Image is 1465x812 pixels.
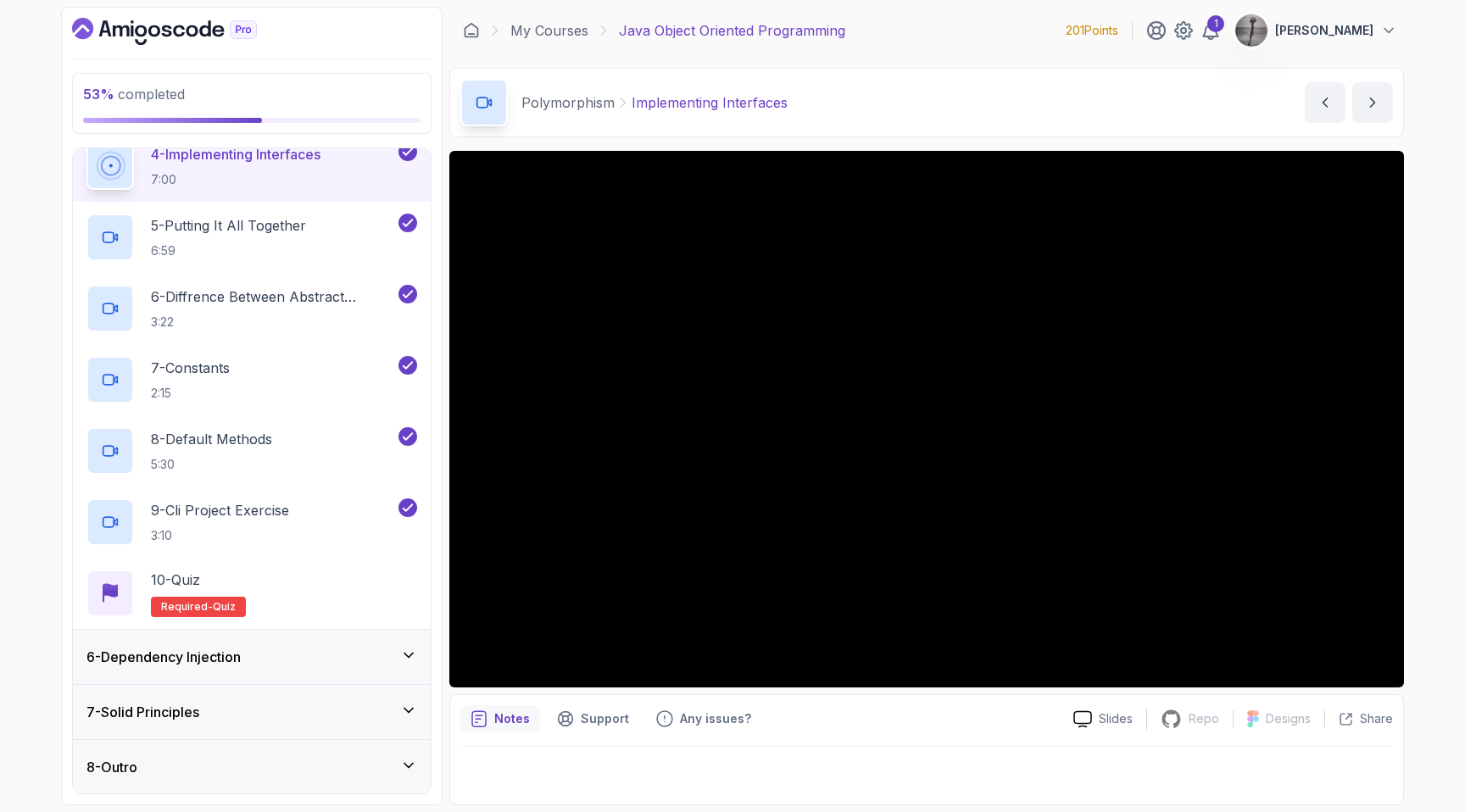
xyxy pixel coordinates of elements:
p: Repo [1189,710,1219,727]
button: Support button [547,705,639,732]
p: 2:15 [151,385,230,402]
button: 7-Solid Principles [73,685,431,739]
p: Java Object Oriented Programming [619,20,845,41]
span: 53 % [83,86,114,103]
button: 9-Cli Project Exercise3:10 [86,498,417,546]
p: Support [581,710,629,727]
p: 6 - Diffrence Between Abstract Classes And Interfaces [151,286,395,307]
iframe: 4 - Implementing Interfaces [449,151,1404,687]
p: 8 - Default Methods [151,429,272,449]
p: Share [1360,710,1393,727]
p: Slides [1099,710,1133,727]
span: Required- [161,600,213,614]
span: quiz [213,600,236,614]
h3: 7 - Solid Principles [86,702,199,722]
button: 5-Putting It All Together6:59 [86,214,417,261]
p: Implementing Interfaces [632,92,788,113]
button: 7-Constants2:15 [86,356,417,403]
p: 5 - Putting It All Together [151,215,306,236]
p: [PERSON_NAME] [1275,22,1373,39]
p: 10 - Quiz [151,570,200,590]
a: Dashboard [72,18,296,45]
p: Any issues? [680,710,751,727]
p: 4 - Implementing Interfaces [151,144,320,164]
button: previous content [1305,82,1345,123]
p: 7:00 [151,171,320,188]
h3: 6 - Dependency Injection [86,647,241,667]
p: 7 - Constants [151,358,230,378]
a: Dashboard [463,22,480,39]
p: 5:30 [151,456,272,473]
h3: 8 - Outro [86,757,137,777]
p: 6:59 [151,242,306,259]
button: notes button [460,705,540,732]
p: 3:10 [151,527,289,544]
button: user profile image[PERSON_NAME] [1234,14,1397,47]
p: 201 Points [1066,22,1118,39]
p: 3:22 [151,314,395,331]
img: user profile image [1235,14,1267,47]
a: My Courses [510,20,588,41]
button: next content [1352,82,1393,123]
button: Feedback button [646,705,761,732]
button: Share [1324,710,1393,727]
button: 10-QuizRequired-quiz [86,570,417,617]
div: 1 [1207,15,1224,32]
button: 8-Default Methods5:30 [86,427,417,475]
button: 6-Dependency Injection [73,630,431,684]
span: completed [83,86,185,103]
p: 9 - Cli Project Exercise [151,500,289,520]
button: 6-Diffrence Between Abstract Classes And Interfaces3:22 [86,285,417,332]
p: Polymorphism [521,92,615,113]
a: Slides [1060,710,1146,728]
p: Notes [494,710,530,727]
button: 4-Implementing Interfaces7:00 [86,142,417,190]
a: 1 [1200,20,1221,41]
p: Designs [1266,710,1311,727]
button: 8-Outro [73,740,431,794]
